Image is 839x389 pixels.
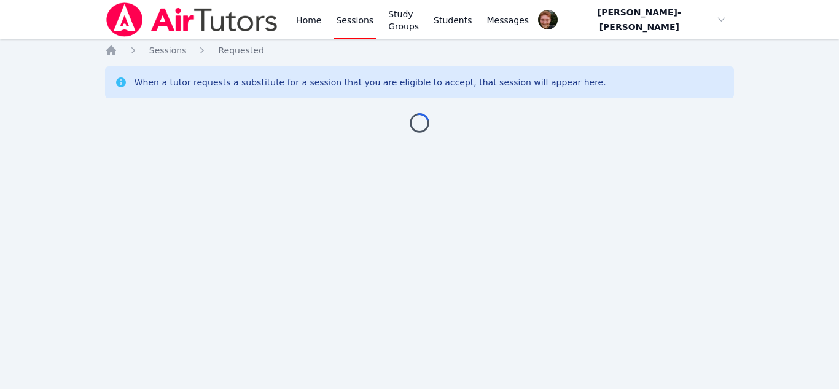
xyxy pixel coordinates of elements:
[487,14,529,26] span: Messages
[218,44,263,57] a: Requested
[218,45,263,55] span: Requested
[105,44,735,57] nav: Breadcrumb
[135,76,606,88] div: When a tutor requests a substitute for a session that you are eligible to accept, that session wi...
[105,2,279,37] img: Air Tutors
[149,44,187,57] a: Sessions
[149,45,187,55] span: Sessions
